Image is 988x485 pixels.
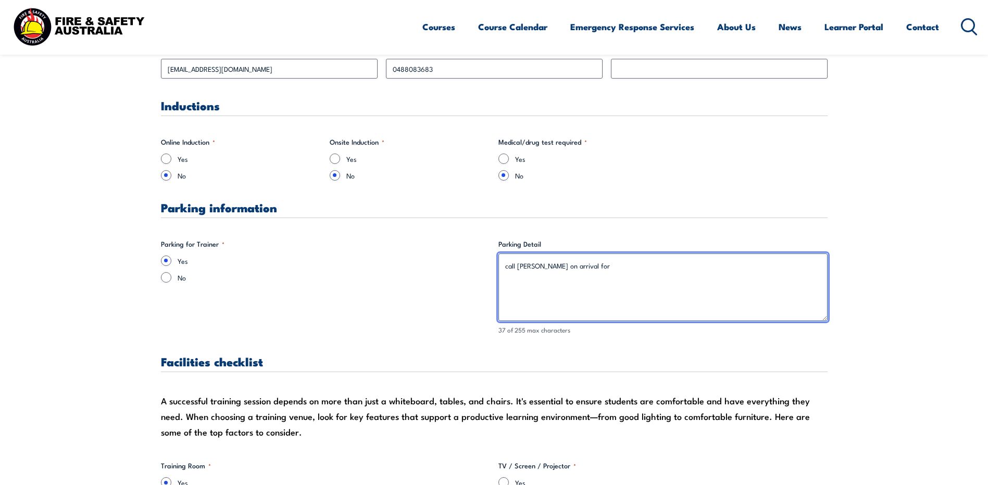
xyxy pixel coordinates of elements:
label: Yes [178,154,321,164]
div: A successful training session depends on more than just a whiteboard, tables, and chairs. It's es... [161,393,828,440]
legend: Parking for Trainer [161,239,224,249]
label: No [178,170,321,181]
h3: Parking information [161,201,828,213]
a: Emergency Response Services [570,13,694,41]
legend: Online Induction [161,137,215,147]
a: Course Calendar [478,13,547,41]
label: Yes [346,154,490,164]
h3: Facilities checklist [161,355,828,367]
legend: TV / Screen / Projector [498,461,576,471]
legend: Medical/drug test required [498,137,587,147]
div: 37 of 255 max characters [498,325,828,335]
h3: Inductions [161,99,828,111]
label: No [515,170,659,181]
legend: Training Room [161,461,211,471]
label: No [346,170,490,181]
label: Yes [178,256,490,266]
legend: Onsite Induction [330,137,384,147]
a: About Us [717,13,756,41]
a: Contact [906,13,939,41]
a: Learner Portal [824,13,883,41]
label: Yes [515,154,659,164]
label: No [178,272,490,283]
a: News [779,13,802,41]
a: Courses [422,13,455,41]
label: Parking Detail [498,239,828,249]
